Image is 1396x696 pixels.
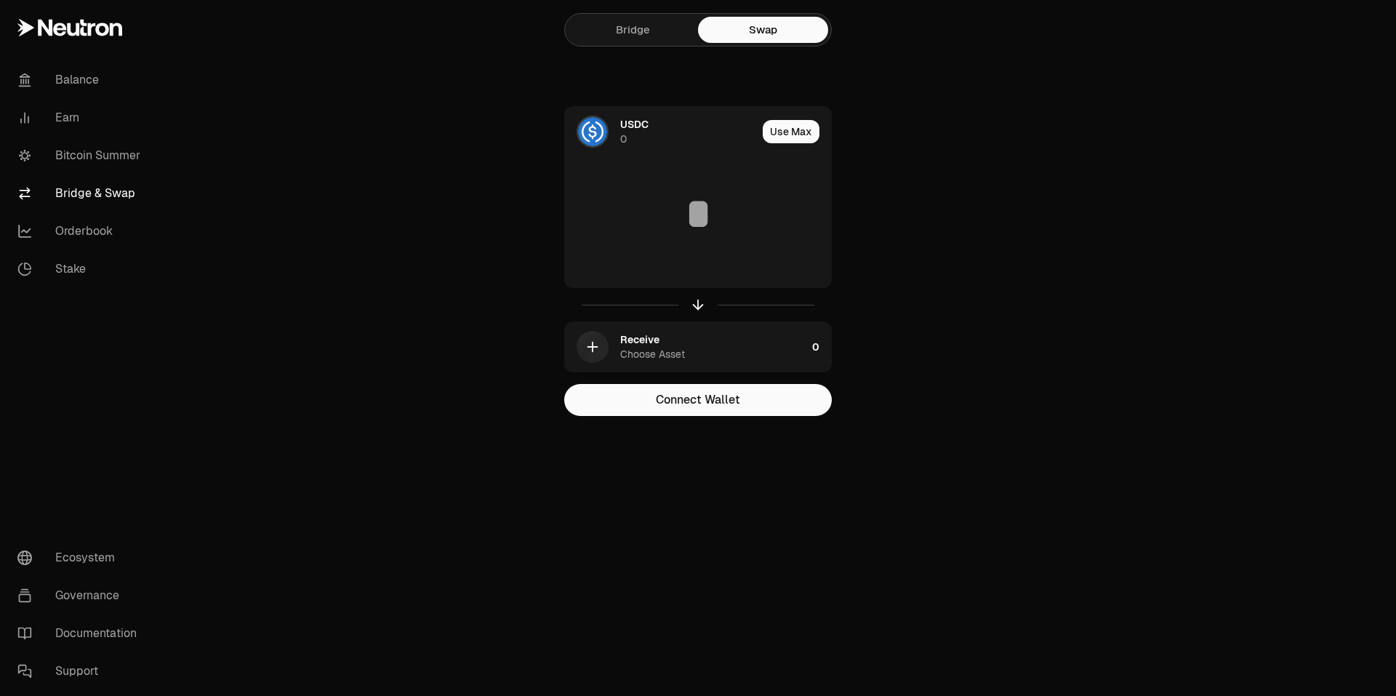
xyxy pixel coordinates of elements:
[6,175,157,212] a: Bridge & Swap
[565,322,806,372] div: ReceiveChoose Asset
[698,17,828,43] a: Swap
[6,652,157,690] a: Support
[6,61,157,99] a: Balance
[763,120,819,143] button: Use Max
[6,212,157,250] a: Orderbook
[564,384,832,416] button: Connect Wallet
[568,17,698,43] a: Bridge
[812,322,831,372] div: 0
[565,322,831,372] button: ReceiveChoose Asset0
[620,132,627,146] div: 0
[565,107,757,156] div: USDC LogoUSDC0
[620,347,685,361] div: Choose Asset
[6,137,157,175] a: Bitcoin Summer
[620,332,659,347] div: Receive
[6,577,157,615] a: Governance
[6,99,157,137] a: Earn
[578,117,607,146] img: USDC Logo
[6,250,157,288] a: Stake
[6,539,157,577] a: Ecosystem
[620,117,649,132] span: USDC
[6,615,157,652] a: Documentation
